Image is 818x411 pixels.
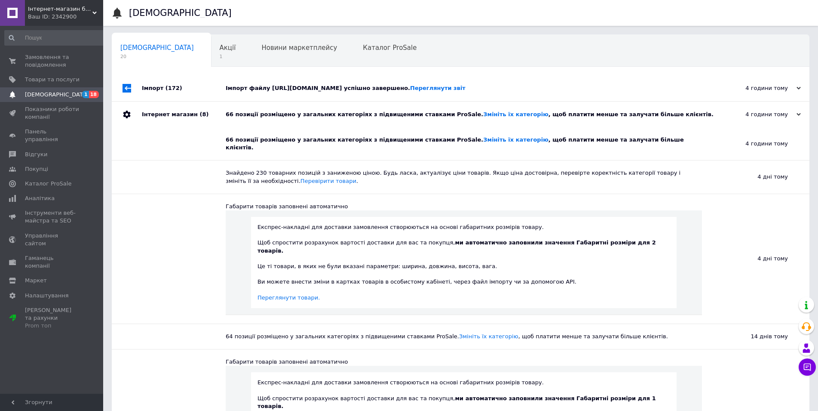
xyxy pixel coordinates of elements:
div: Інтернет магазин [142,102,226,127]
div: Ваш ID: 2342900 [28,13,103,21]
b: ми автоматично заповнили значення Габаритні розміри для 1 товарів. [257,395,656,409]
div: Знайдено 230 товарних позицій з заниженою ціною. Будь ласка, актуалізує ціни товарів. Якщо ціна д... [226,169,702,185]
div: 64 позиції розміщено у загальних категоріях з підвищеними ставками ProSale. , щоб платити менше т... [226,333,702,340]
a: Змініть їх категорію [483,136,548,143]
div: Імпорт [142,75,226,101]
div: 14 днів тому [702,324,809,349]
span: 1 [82,91,89,98]
span: Покупці [25,165,48,173]
span: [DEMOGRAPHIC_DATA] [120,44,194,52]
span: Акції [220,44,236,52]
div: Габарити товарів заповнені автоматично [226,203,702,210]
span: Показники роботи компанії [25,105,80,121]
div: Імпорт файлу [URL][DOMAIN_NAME] успішно завершено. [226,84,715,92]
span: Гаманець компанії [25,254,80,270]
span: Налаштування [25,292,69,300]
div: 4 дні тому [702,194,809,324]
span: Каталог ProSale [25,180,71,188]
span: Інструменти веб-майстра та SEO [25,209,80,225]
div: 4 дні тому [702,161,809,193]
h1: [DEMOGRAPHIC_DATA] [129,8,232,18]
input: Пошук [4,30,106,46]
div: 66 позиції розміщено у загальних категоріях з підвищеними ставками ProSale. , щоб платити менше т... [226,136,702,151]
span: [DEMOGRAPHIC_DATA] [25,91,89,99]
span: Відгуки [25,151,47,158]
span: 20 [120,53,194,60]
div: 66 позиції розміщено у загальних категоріях з підвищеними ставками ProSale. , щоб платити менше т... [226,111,715,118]
span: Управління сайтом [25,232,80,247]
span: Інтернет-магазин будівельних інструментів та садової техніки VolynTools [28,5,92,13]
span: (8) [199,111,208,117]
button: Чат з покупцем [799,358,816,376]
span: Маркет [25,277,47,284]
a: Переглянути товари. [257,294,320,301]
span: (172) [165,85,182,91]
span: Каталог ProSale [363,44,417,52]
span: Замовлення та повідомлення [25,53,80,69]
a: Змініть їх категорію [459,333,518,340]
span: Товари та послуги [25,76,80,83]
div: 4 години тому [715,84,801,92]
div: Експрес-накладні для доставки замовлення створюються на основі габаритних розмірів товару. Щоб сп... [257,223,670,302]
span: [PERSON_NAME] та рахунки [25,306,80,330]
a: Переглянути звіт [410,85,466,91]
a: Перевірити товари [300,178,356,184]
div: 4 години тому [702,127,809,160]
span: Аналітика [25,195,55,202]
span: Панель управління [25,128,80,143]
span: 1 [220,53,236,60]
div: Prom топ [25,322,80,330]
div: Габарити товарів заповнені автоматично [226,358,702,366]
span: 18 [89,91,99,98]
a: Змініть їх категорію [483,111,548,117]
div: 4 години тому [715,111,801,118]
span: Новини маркетплейсу [261,44,337,52]
b: ми автоматично заповнили значення Габаритні розміри для 2 товарів. [257,239,656,253]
